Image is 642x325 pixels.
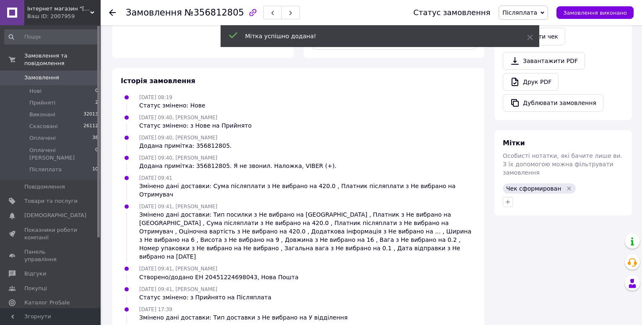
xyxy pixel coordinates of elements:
span: Замовлення [24,74,59,81]
span: Каталог ProSale [24,299,70,307]
span: Інтернет магазин "www.O-MEGA.COM.UA" ⭐⭐⭐⭐⭐ [27,5,90,13]
span: 32013 [83,111,98,118]
span: Післяплата [502,9,537,16]
button: Дублювати замовлення [503,94,603,112]
span: Повідомлення [24,183,65,191]
span: [DATE] 09:40, [PERSON_NAME] [139,135,217,141]
a: Друк PDF [503,73,559,91]
span: Замовлення [126,8,182,18]
div: Статус замовлення [413,8,491,17]
span: Мітки [503,139,525,147]
span: Оплачені [PERSON_NAME] [29,147,95,162]
div: Створено/додано ЕН 20451224698043, Нова Пошта [139,273,299,281]
div: Повернутися назад [109,8,116,17]
span: 2 [95,99,98,107]
span: [DATE] 09:41, [PERSON_NAME] [139,286,217,292]
span: Замовлення виконано [563,10,627,16]
span: [DATE] 09:40, [PERSON_NAME] [139,155,217,161]
span: [DATE] 09:41, [PERSON_NAME] [139,266,217,272]
span: [DATE] 17:39 [139,307,172,312]
span: 38 [92,134,98,142]
span: [DATE] 09:40, [PERSON_NAME] [139,115,217,121]
span: [DEMOGRAPHIC_DATA] [24,212,86,219]
span: Покупці [24,285,47,292]
div: Статус змінено: з Нове на Прийнято [139,121,252,130]
span: Панель управління [24,248,78,263]
span: Історія замовлення [121,77,195,85]
div: Додана примітка: 356812805. [139,142,232,150]
input: Пошук [4,29,99,45]
div: Статус змінено: Нове [139,101,205,110]
span: Скасовані [29,123,58,130]
button: Замовлення виконано [556,6,634,19]
span: [DATE] 09:41 [139,175,172,181]
span: Особисті нотатки, які бачите лише ви. З їх допомогою можна фільтрувати замовлення [503,152,622,176]
span: Нові [29,87,42,95]
span: 0 [95,147,98,162]
div: Змінено дані доставки: Сума післяплати з Не вибрано на 420.0 , Платник післяплати з Не вибрано на... [139,182,476,199]
span: 26112 [83,123,98,130]
div: Ваш ID: 2007959 [27,13,101,20]
div: Статус змінено: з Прийнято на Післяплата [139,293,271,301]
span: №356812805 [185,8,244,18]
span: Виконані [29,111,55,118]
div: Мітка успішно додана! [245,32,506,40]
span: [DATE] 08:19 [139,94,172,100]
span: Оплачені [29,134,56,142]
svg: Видалити мітку [566,185,572,192]
span: Замовлення та повідомлення [24,52,101,67]
div: Додана примітка: 356812805. Я не звонил. Наложка, VIBER (+). [139,162,336,170]
div: Змінено дані доставки: Тип доставки з Не вибрано на У відділення [139,313,348,322]
div: Змінено дані доставки: Тип посилки з Не вибрано на [GEOGRAPHIC_DATA] , Платник з Не вибрано на [G... [139,210,476,261]
span: 0 [95,87,98,95]
span: Показники роботи компанії [24,226,78,241]
span: Післяплата [29,166,62,173]
span: 10 [92,166,98,173]
span: Відгуки [24,270,46,278]
a: Завантажити PDF [503,52,585,70]
span: Товари та послуги [24,197,78,205]
span: [DATE] 09:41, [PERSON_NAME] [139,204,217,210]
span: Чек сформирован [506,185,561,192]
span: Прийняті [29,99,55,107]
